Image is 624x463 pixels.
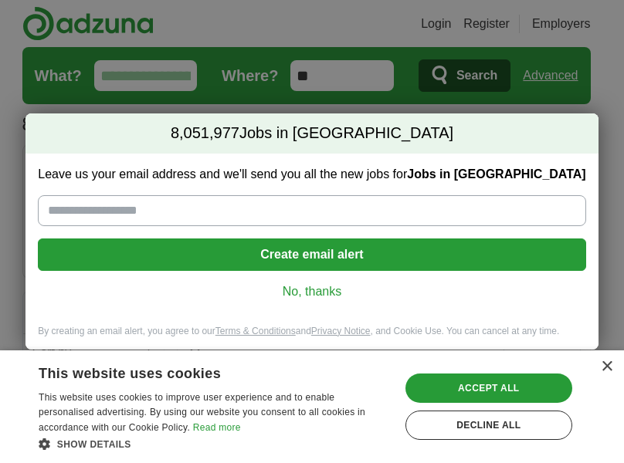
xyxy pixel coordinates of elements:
div: By creating an email alert, you agree to our and , and Cookie Use. You can cancel at any time. [25,325,598,350]
div: Close [601,361,612,373]
div: Show details [39,436,389,451]
a: No, thanks [50,283,573,300]
button: Create email alert [38,238,585,271]
h2: Jobs in [GEOGRAPHIC_DATA] [25,113,598,154]
a: Read more, opens a new window [193,422,241,433]
div: Accept all [405,373,572,403]
a: Terms & Conditions [215,326,296,336]
div: This website uses cookies [39,360,351,383]
div: Decline all [405,411,572,440]
span: 8,051,977 [171,123,239,144]
strong: Jobs in [GEOGRAPHIC_DATA] [407,167,585,181]
label: Leave us your email address and we'll send you all the new jobs for [38,166,585,183]
a: Privacy Notice [311,326,371,336]
span: Show details [57,439,131,450]
span: This website uses cookies to improve user experience and to enable personalised advertising. By u... [39,392,365,434]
